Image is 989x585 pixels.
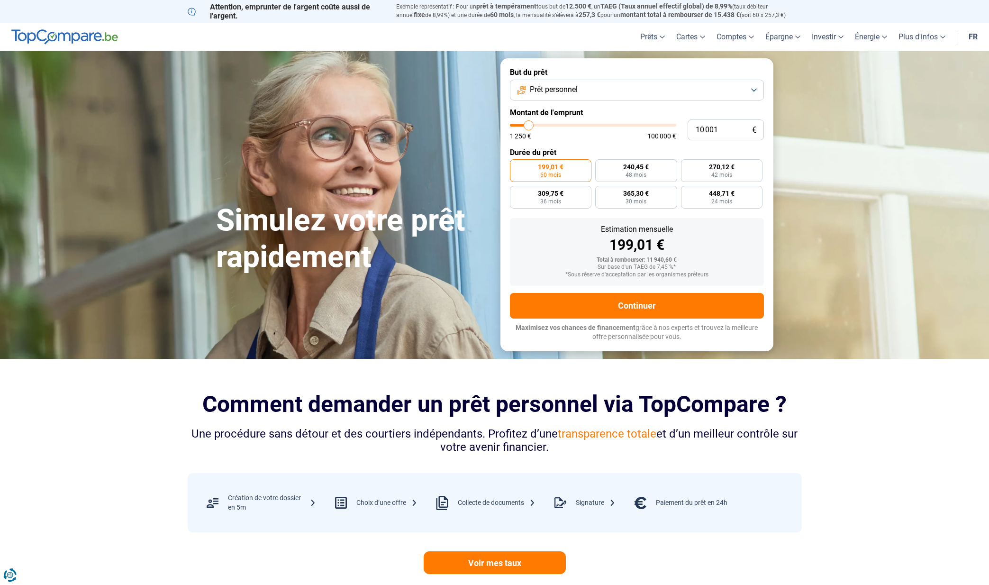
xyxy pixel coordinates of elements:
span: Prêt personnel [530,84,578,95]
div: Signature [576,498,616,508]
div: Total à rembourser: 11 940,60 € [517,257,756,264]
span: 12.500 € [565,2,591,10]
span: 36 mois [540,199,561,204]
p: Attention, emprunter de l'argent coûte aussi de l'argent. [188,2,385,20]
a: Voir mes taux [424,551,566,574]
span: 60 mois [490,11,514,18]
div: Création de votre dossier en 5m [228,494,316,512]
label: Durée du prêt [510,148,764,157]
div: Une procédure sans détour et des courtiers indépendants. Profitez d’une et d’un meilleur contrôle... [188,427,802,455]
div: Collecte de documents [458,498,535,508]
div: Estimation mensuelle [517,226,756,233]
span: 100 000 € [647,133,676,139]
div: 199,01 € [517,238,756,252]
h2: Comment demander un prêt personnel via TopCompare ? [188,391,802,417]
a: Investir [806,23,849,51]
a: Plus d'infos [893,23,951,51]
div: Sur base d'un TAEG de 7,45 %* [517,264,756,271]
span: 365,30 € [623,190,649,197]
div: Choix d’une offre [356,498,417,508]
span: 309,75 € [538,190,563,197]
a: Comptes [711,23,760,51]
p: grâce à nos experts et trouvez la meilleure offre personnalisée pour vous. [510,323,764,342]
div: *Sous réserve d'acceptation par les organismes prêteurs [517,272,756,278]
a: Prêts [635,23,671,51]
span: montant total à rembourser de 15.438 € [620,11,740,18]
span: 42 mois [711,172,732,178]
span: transparence totale [558,427,656,440]
span: 48 mois [626,172,646,178]
span: 30 mois [626,199,646,204]
label: Montant de l'emprunt [510,108,764,117]
button: Prêt personnel [510,80,764,101]
span: 60 mois [540,172,561,178]
a: Énergie [849,23,893,51]
span: 199,01 € [538,164,563,170]
span: 1 250 € [510,133,531,139]
span: TAEG (Taux annuel effectif global) de 8,99% [600,2,732,10]
span: 257,3 € [579,11,600,18]
span: prêt à tempérament [476,2,536,10]
span: 448,71 € [709,190,735,197]
span: Maximisez vos chances de financement [516,324,635,331]
div: Paiement du prêt en 24h [656,498,727,508]
a: fr [963,23,983,51]
p: Exemple représentatif : Pour un tous but de , un (taux débiteur annuel de 8,99%) et une durée de ... [396,2,802,19]
a: Cartes [671,23,711,51]
label: But du prêt [510,68,764,77]
span: 270,12 € [709,164,735,170]
a: Épargne [760,23,806,51]
span: 24 mois [711,199,732,204]
span: € [752,126,756,134]
img: TopCompare [11,29,118,45]
h1: Simulez votre prêt rapidement [216,202,489,275]
span: 240,45 € [623,164,649,170]
button: Continuer [510,293,764,319]
span: fixe [414,11,425,18]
